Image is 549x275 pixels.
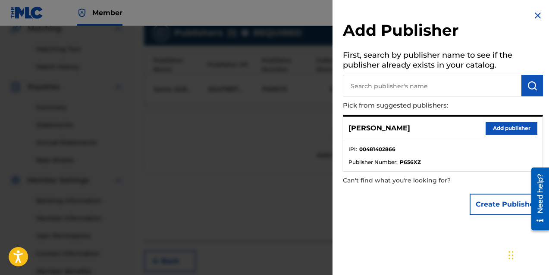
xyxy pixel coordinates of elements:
[343,172,494,189] p: Can't find what you're looking for?
[10,6,44,19] img: MLC Logo
[348,145,357,153] span: IPI :
[400,158,421,166] strong: P656XZ
[92,8,122,18] span: Member
[359,145,395,153] strong: 00481402866
[343,75,521,96] input: Search publisher's name
[486,122,537,135] button: Add publisher
[470,194,543,215] button: Create Publisher
[525,164,549,234] iframe: Resource Center
[343,21,543,43] h2: Add Publisher
[348,123,410,133] p: [PERSON_NAME]
[77,8,87,18] img: Top Rightsholder
[508,242,514,268] div: Drag
[348,158,398,166] span: Publisher Number :
[506,234,549,275] iframe: Chat Widget
[343,48,543,75] h5: First, search by publisher name to see if the publisher already exists in your catalog.
[343,96,494,115] p: Pick from suggested publishers:
[527,80,537,91] img: Search Works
